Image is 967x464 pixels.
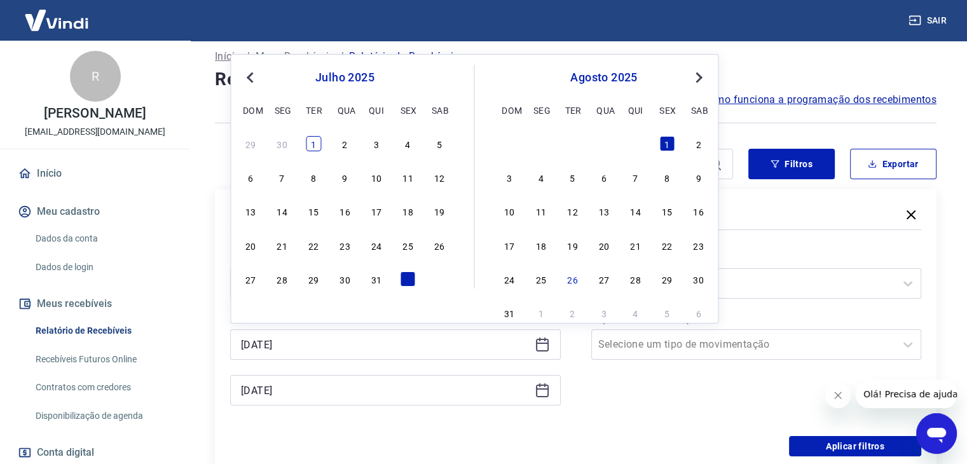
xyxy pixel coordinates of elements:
[400,170,415,185] div: Choose sexta-feira, 11 de julho de 2025
[659,102,675,118] div: sex
[596,238,612,253] div: Choose quarta-feira, 20 de agosto de 2025
[306,170,321,185] div: Choose terça-feira, 8 de julho de 2025
[659,203,675,219] div: Choose sexta-feira, 15 de agosto de 2025
[15,290,175,318] button: Meus recebíveis
[691,203,706,219] div: Choose sábado, 16 de agosto de 2025
[25,125,165,139] p: [EMAIL_ADDRESS][DOMAIN_NAME]
[369,170,384,185] div: Choose quinta-feira, 10 de julho de 2025
[256,49,334,64] a: Meus Recebíveis
[565,271,580,287] div: Choose terça-feira, 26 de agosto de 2025
[691,70,706,85] button: Next Month
[15,198,175,226] button: Meu cadastro
[533,102,549,118] div: seg
[70,51,121,102] div: R
[31,226,175,252] a: Dados da conta
[502,136,517,151] div: Choose domingo, 27 de julho de 2025
[337,136,352,151] div: Choose quarta-feira, 2 de julho de 2025
[37,444,94,461] span: Conta digital
[306,203,321,219] div: Choose terça-feira, 15 de julho de 2025
[500,134,708,322] div: month 2025-08
[275,238,290,253] div: Choose segunda-feira, 21 de julho de 2025
[432,238,447,253] div: Choose sábado, 26 de julho de 2025
[241,70,448,85] div: julho 2025
[8,9,107,19] span: Olá! Precisa de ajuda?
[400,271,415,287] div: Choose sexta-feira, 1 de agosto de 2025
[628,305,643,320] div: Choose quinta-feira, 4 de setembro de 2025
[628,170,643,185] div: Choose quinta-feira, 7 de agosto de 2025
[432,102,447,118] div: sab
[502,305,517,320] div: Choose domingo, 31 de agosto de 2025
[502,238,517,253] div: Choose domingo, 17 de agosto de 2025
[533,238,549,253] div: Choose segunda-feira, 18 de agosto de 2025
[243,136,258,151] div: Choose domingo, 29 de junho de 2025
[306,102,321,118] div: ter
[400,136,415,151] div: Choose sexta-feira, 4 de julho de 2025
[659,170,675,185] div: Choose sexta-feira, 8 de agosto de 2025
[628,136,643,151] div: Choose quinta-feira, 31 de julho de 2025
[596,271,612,287] div: Choose quarta-feira, 27 de agosto de 2025
[243,271,258,287] div: Choose domingo, 27 de julho de 2025
[31,254,175,280] a: Dados de login
[825,383,851,408] iframe: Fechar mensagem
[15,1,98,39] img: Vindi
[565,305,580,320] div: Choose terça-feira, 2 de setembro de 2025
[691,271,706,287] div: Choose sábado, 30 de agosto de 2025
[369,271,384,287] div: Choose quinta-feira, 31 de julho de 2025
[275,170,290,185] div: Choose segunda-feira, 7 de julho de 2025
[337,238,352,253] div: Choose quarta-feira, 23 de julho de 2025
[275,203,290,219] div: Choose segunda-feira, 14 de julho de 2025
[275,102,290,118] div: seg
[691,305,706,320] div: Choose sábado, 6 de setembro de 2025
[691,136,706,151] div: Choose sábado, 2 de agosto de 2025
[906,9,952,32] button: Sair
[243,238,258,253] div: Choose domingo, 20 de julho de 2025
[400,102,415,118] div: sex
[400,203,415,219] div: Choose sexta-feira, 18 de julho de 2025
[502,271,517,287] div: Choose domingo, 24 de agosto de 2025
[628,238,643,253] div: Choose quinta-feira, 21 de agosto de 2025
[44,107,146,120] p: [PERSON_NAME]
[565,238,580,253] div: Choose terça-feira, 19 de agosto de 2025
[432,136,447,151] div: Choose sábado, 5 de julho de 2025
[369,203,384,219] div: Choose quinta-feira, 17 de julho de 2025
[533,271,549,287] div: Choose segunda-feira, 25 de agosto de 2025
[400,238,415,253] div: Choose sexta-feira, 25 de julho de 2025
[369,136,384,151] div: Choose quinta-feira, 3 de julho de 2025
[628,102,643,118] div: qui
[748,149,835,179] button: Filtros
[241,134,448,288] div: month 2025-07
[691,170,706,185] div: Choose sábado, 9 de agosto de 2025
[215,67,936,92] h4: Relatório de Recebíveis
[242,70,257,85] button: Previous Month
[215,49,240,64] a: Início
[337,170,352,185] div: Choose quarta-feira, 9 de julho de 2025
[594,250,919,266] label: Forma de Pagamento
[243,203,258,219] div: Choose domingo, 13 de julho de 2025
[596,102,612,118] div: qua
[856,380,957,408] iframe: Mensagem da empresa
[533,203,549,219] div: Choose segunda-feira, 11 de agosto de 2025
[674,92,936,107] a: Saiba como funciona a programação dos recebimentos
[275,271,290,287] div: Choose segunda-feira, 28 de julho de 2025
[502,203,517,219] div: Choose domingo, 10 de agosto de 2025
[502,102,517,118] div: dom
[565,203,580,219] div: Choose terça-feira, 12 de agosto de 2025
[628,271,643,287] div: Choose quinta-feira, 28 de agosto de 2025
[432,271,447,287] div: Choose sábado, 2 de agosto de 2025
[533,170,549,185] div: Choose segunda-feira, 4 de agosto de 2025
[31,346,175,372] a: Recebíveis Futuros Online
[337,102,352,118] div: qua
[241,335,530,354] input: Data inicial
[596,203,612,219] div: Choose quarta-feira, 13 de agosto de 2025
[31,318,175,344] a: Relatório de Recebíveis
[243,170,258,185] div: Choose domingo, 6 de julho de 2025
[15,160,175,188] a: Início
[850,149,936,179] button: Exportar
[337,271,352,287] div: Choose quarta-feira, 30 de julho de 2025
[659,271,675,287] div: Choose sexta-feira, 29 de agosto de 2025
[275,136,290,151] div: Choose segunda-feira, 30 de junho de 2025
[628,203,643,219] div: Choose quinta-feira, 14 de agosto de 2025
[533,136,549,151] div: Choose segunda-feira, 28 de julho de 2025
